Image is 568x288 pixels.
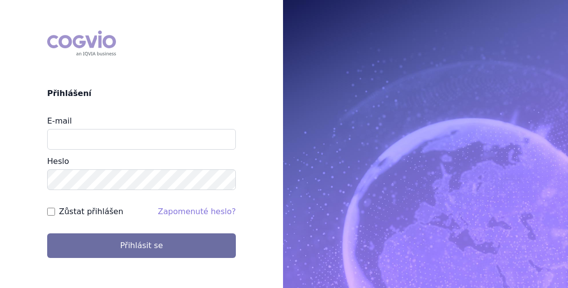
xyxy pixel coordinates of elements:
button: Přihlásit se [47,233,236,258]
label: E-mail [47,116,72,126]
div: COGVIO [47,31,116,56]
label: Zůstat přihlášen [59,206,123,218]
a: Zapomenuté heslo? [158,207,236,216]
h2: Přihlášení [47,88,236,99]
label: Heslo [47,157,69,166]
